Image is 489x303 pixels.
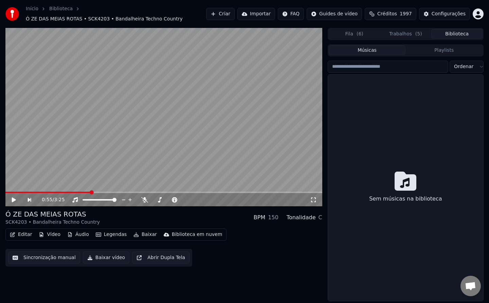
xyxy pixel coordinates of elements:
[415,31,422,37] span: ( 5 )
[172,231,222,238] div: Biblioteca em nuvem
[5,219,100,226] div: SCK4203 • Bandalheira Techno Country
[431,29,483,39] button: Biblioteca
[405,45,483,55] button: Playlists
[206,8,235,20] button: Criar
[93,230,129,239] button: Legendas
[400,11,412,17] span: 1997
[377,11,397,17] span: Créditos
[5,209,100,219] div: Ó ZE DAS MEIAS ROTAS
[65,230,92,239] button: Áudio
[380,29,431,39] button: Trabalhos
[329,29,380,39] button: Fila
[357,31,363,37] span: ( 6 )
[26,5,38,12] a: Início
[131,230,160,239] button: Baixar
[7,230,35,239] button: Editar
[419,8,470,20] button: Configurações
[26,16,183,22] span: Ó ZE DAS MEIAS ROTAS • SCK4203 • Bandalheira Techno Country
[49,5,73,12] a: Biblioteca
[26,5,206,22] nav: breadcrumb
[132,252,189,264] button: Abrir Dupla Tela
[268,213,278,222] div: 150
[432,11,466,17] div: Configurações
[460,276,481,296] a: Open chat
[83,252,129,264] button: Baixar vídeo
[42,196,52,203] span: 0:55
[237,8,275,20] button: Importar
[307,8,362,20] button: Guides de vídeo
[318,213,322,222] div: C
[8,252,80,264] button: Sincronização manual
[365,8,416,20] button: Créditos1997
[54,196,65,203] span: 3:25
[278,8,304,20] button: FAQ
[329,45,406,55] button: Músicas
[454,63,473,70] span: Ordenar
[36,230,63,239] button: Vídeo
[254,213,265,222] div: BPM
[287,213,316,222] div: Tonalidade
[42,196,58,203] div: /
[5,7,19,21] img: youka
[366,192,445,206] div: Sem músicas na biblioteca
